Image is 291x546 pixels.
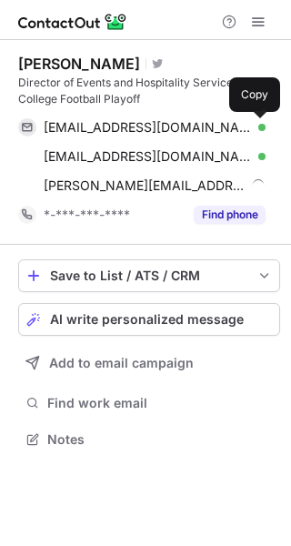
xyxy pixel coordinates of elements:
span: [EMAIL_ADDRESS][DOMAIN_NAME] [44,119,252,136]
span: AI write personalized message [50,312,244,327]
button: Add to email campaign [18,347,280,379]
button: Reveal Button [194,206,266,224]
button: Find work email [18,390,280,416]
span: Add to email campaign [49,356,194,370]
span: [PERSON_NAME][EMAIL_ADDRESS][DOMAIN_NAME] [44,177,246,194]
div: Director of Events and Hospitality Service at College Football Playoff [18,75,280,107]
img: ContactOut v5.3.10 [18,11,127,33]
span: Find work email [47,395,273,411]
span: [EMAIL_ADDRESS][DOMAIN_NAME] [44,148,252,165]
button: Notes [18,427,280,452]
div: Save to List / ATS / CRM [50,268,248,283]
span: Notes [47,431,273,448]
button: save-profile-one-click [18,259,280,292]
button: AI write personalized message [18,303,280,336]
div: [PERSON_NAME] [18,55,140,73]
